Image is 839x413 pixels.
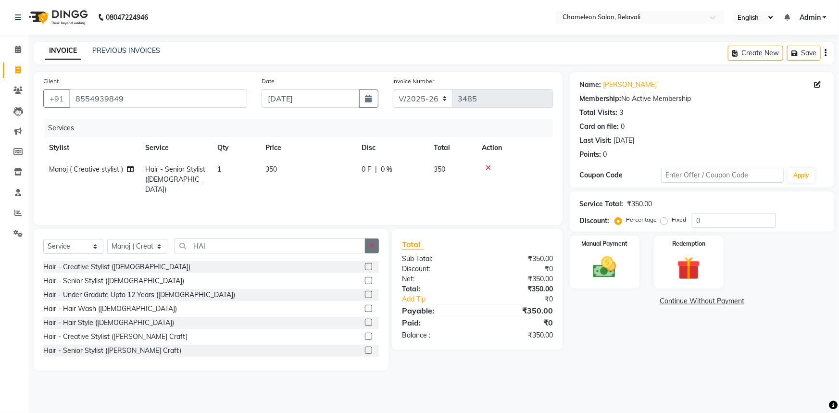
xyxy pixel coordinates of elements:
[476,137,553,159] th: Action
[579,216,609,226] div: Discount:
[491,294,560,304] div: ₹0
[579,122,619,132] div: Card on file:
[627,199,652,209] div: ₹350.00
[381,164,392,175] span: 0 %
[260,137,356,159] th: Price
[212,137,260,159] th: Qty
[395,294,491,304] a: Add Tip
[477,254,560,264] div: ₹350.00
[579,136,612,146] div: Last Visit:
[428,137,476,159] th: Total
[477,330,560,340] div: ₹350.00
[477,274,560,284] div: ₹350.00
[579,199,623,209] div: Service Total:
[614,136,634,146] div: [DATE]
[603,150,607,160] div: 0
[395,330,477,340] div: Balance :
[579,170,661,180] div: Coupon Code
[362,164,371,175] span: 0 F
[43,290,235,300] div: Hair - Under Gradute Upto 12 Years ([DEMOGRAPHIC_DATA])
[49,165,123,174] span: Manoj ( Creative stylist )
[402,239,424,250] span: Total
[43,137,139,159] th: Stylist
[788,168,815,183] button: Apply
[393,77,435,86] label: Invoice Number
[145,165,205,194] span: Hair - Senior Stylist ([DEMOGRAPHIC_DATA])
[672,215,686,224] label: Fixed
[395,264,477,274] div: Discount:
[139,137,212,159] th: Service
[572,296,832,306] a: Continue Without Payment
[395,317,477,328] div: Paid:
[395,274,477,284] div: Net:
[619,108,623,118] div: 3
[25,4,90,31] img: logo
[69,89,247,108] input: Search by Name/Mobile/Email/Code
[626,215,657,224] label: Percentage
[395,284,477,294] div: Total:
[477,264,560,274] div: ₹0
[217,165,221,174] span: 1
[43,262,190,272] div: Hair - Creative Stylist ([DEMOGRAPHIC_DATA])
[43,276,184,286] div: Hair - Senior Stylist ([DEMOGRAPHIC_DATA])
[92,46,160,55] a: PREVIOUS INVOICES
[579,150,601,160] div: Points:
[670,254,708,283] img: _gift.svg
[265,165,277,174] span: 350
[106,4,148,31] b: 08047224946
[43,332,188,342] div: Hair - Creative Stylist ([PERSON_NAME] Craft)
[43,346,181,356] div: Hair - Senior Stylist ([PERSON_NAME] Craft)
[603,80,657,90] a: [PERSON_NAME]
[477,317,560,328] div: ₹0
[661,168,784,183] input: Enter Offer / Coupon Code
[586,254,624,281] img: _cash.svg
[800,13,821,23] span: Admin
[395,305,477,316] div: Payable:
[44,119,560,137] div: Services
[621,122,625,132] div: 0
[43,304,177,314] div: Hair - Hair Wash ([DEMOGRAPHIC_DATA])
[579,94,825,104] div: No Active Membership
[672,239,705,248] label: Redemption
[43,89,70,108] button: +91
[262,77,275,86] label: Date
[787,46,821,61] button: Save
[43,77,59,86] label: Client
[356,137,428,159] th: Disc
[43,318,174,328] div: Hair - Hair Style ([DEMOGRAPHIC_DATA])
[581,239,627,248] label: Manual Payment
[579,94,621,104] div: Membership:
[728,46,783,61] button: Create New
[477,305,560,316] div: ₹350.00
[434,165,445,174] span: 350
[579,108,617,118] div: Total Visits:
[477,284,560,294] div: ₹350.00
[175,238,365,253] input: Search or Scan
[375,164,377,175] span: |
[395,254,477,264] div: Sub Total:
[45,42,81,60] a: INVOICE
[579,80,601,90] div: Name:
